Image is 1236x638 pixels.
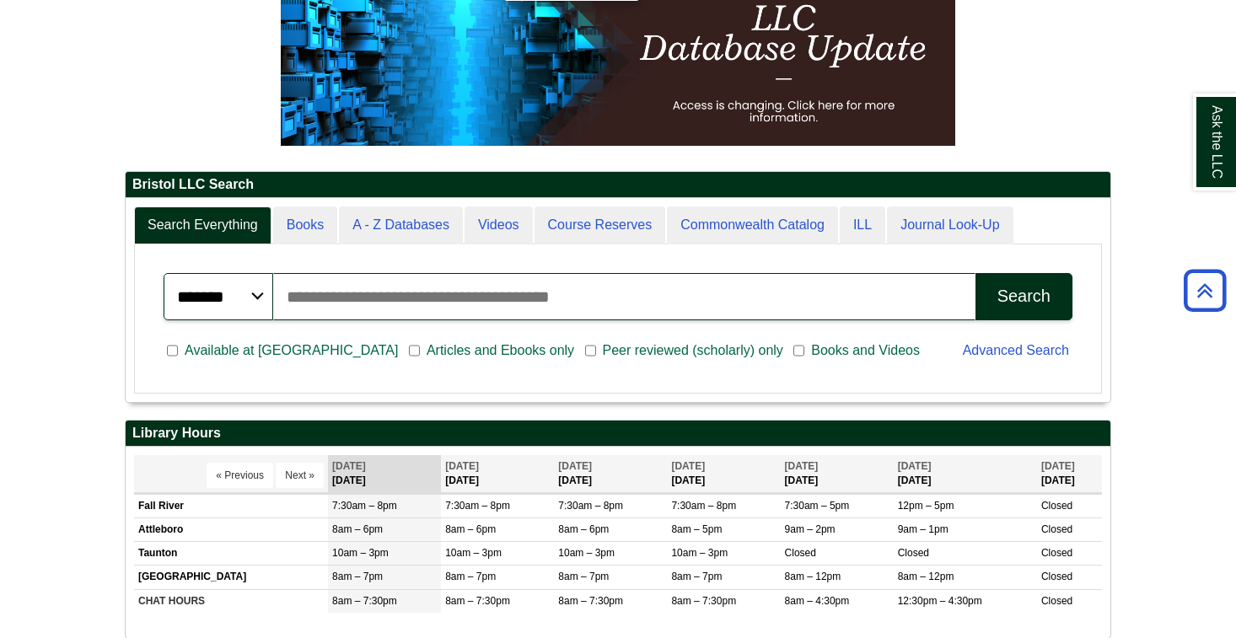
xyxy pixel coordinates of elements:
span: 9am – 2pm [785,523,836,535]
span: 12:30pm – 4:30pm [898,595,982,607]
th: [DATE] [328,455,441,493]
span: 8am – 6pm [445,523,496,535]
span: 8am – 6pm [332,523,383,535]
span: 10am – 3pm [671,547,728,559]
span: Closed [1041,500,1072,512]
button: Search [975,273,1072,320]
span: Closed [1041,595,1072,607]
a: Advanced Search [963,343,1069,357]
span: 8am – 7:30pm [558,595,623,607]
span: 8am – 7pm [558,571,609,582]
span: [DATE] [332,460,366,472]
input: Articles and Ebooks only [409,343,420,358]
span: 9am – 1pm [898,523,948,535]
span: 8am – 7:30pm [445,595,510,607]
span: Books and Videos [804,340,927,361]
span: Closed [785,547,816,559]
span: Closed [1041,571,1072,582]
a: Search Everything [134,206,271,244]
span: 7:30am – 8pm [332,500,397,512]
span: Closed [898,547,929,559]
span: 10am – 3pm [445,547,502,559]
span: 8am – 7pm [671,571,722,582]
td: Attleboro [134,518,328,542]
th: [DATE] [894,455,1037,493]
h2: Bristol LLC Search [126,172,1110,198]
span: 8am – 12pm [898,571,954,582]
a: Videos [465,206,533,244]
th: [DATE] [667,455,780,493]
span: 8am – 4:30pm [785,595,850,607]
a: ILL [840,206,885,244]
th: [DATE] [554,455,667,493]
span: 12pm – 5pm [898,500,954,512]
span: [DATE] [785,460,819,472]
span: 10am – 3pm [332,547,389,559]
input: Books and Videos [793,343,804,358]
th: [DATE] [781,455,894,493]
span: Available at [GEOGRAPHIC_DATA] [178,340,405,361]
a: Course Reserves [535,206,666,244]
span: Closed [1041,547,1072,559]
span: 8am – 7:30pm [332,595,397,607]
span: [DATE] [671,460,705,472]
span: 8am – 7pm [332,571,383,582]
span: 8am – 12pm [785,571,841,582]
div: Search [997,287,1051,306]
input: Peer reviewed (scholarly) only [585,343,596,358]
span: 7:30am – 5pm [785,500,850,512]
a: Commonwealth Catalog [667,206,838,244]
a: Journal Look-Up [887,206,1013,244]
span: 10am – 3pm [558,547,615,559]
th: [DATE] [1037,455,1102,493]
span: 8am – 7:30pm [671,595,736,607]
span: 7:30am – 8pm [671,500,736,512]
span: 8am – 6pm [558,523,609,535]
button: « Previous [207,463,273,488]
input: Available at [GEOGRAPHIC_DATA] [167,343,178,358]
span: Peer reviewed (scholarly) only [596,340,790,361]
span: 8am – 5pm [671,523,722,535]
span: 7:30am – 8pm [445,500,510,512]
th: [DATE] [441,455,554,493]
span: [DATE] [898,460,932,472]
button: Next » [276,463,324,488]
span: 8am – 7pm [445,571,496,582]
a: Books [273,206,337,244]
a: Back to Top [1178,279,1232,302]
td: Fall River [134,494,328,517]
span: 7:30am – 8pm [558,500,623,512]
td: [GEOGRAPHIC_DATA] [134,566,328,589]
span: Closed [1041,523,1072,535]
td: CHAT HOURS [134,589,328,613]
span: [DATE] [445,460,479,472]
span: Articles and Ebooks only [420,340,581,361]
span: [DATE] [558,460,592,472]
h2: Library Hours [126,421,1110,447]
span: [DATE] [1041,460,1075,472]
a: A - Z Databases [339,206,463,244]
td: Taunton [134,542,328,566]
